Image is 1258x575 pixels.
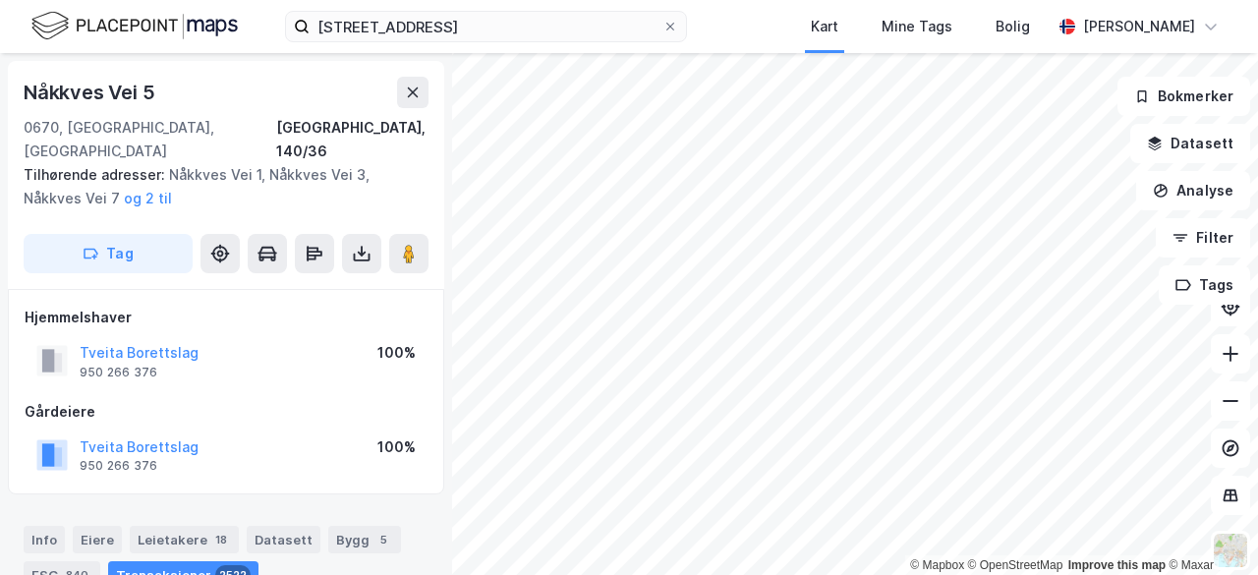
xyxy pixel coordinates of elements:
a: OpenStreetMap [968,558,1063,572]
div: Eiere [73,526,122,553]
div: Kontrollprogram for chat [1160,481,1258,575]
div: 950 266 376 [80,458,157,474]
div: 950 266 376 [80,365,157,380]
button: Datasett [1130,124,1250,163]
div: 18 [211,530,231,549]
div: Info [24,526,65,553]
div: Nåkkves Vei 5 [24,77,158,108]
div: Leietakere [130,526,239,553]
div: 0670, [GEOGRAPHIC_DATA], [GEOGRAPHIC_DATA] [24,116,276,163]
div: Gårdeiere [25,400,428,424]
div: Mine Tags [882,15,952,38]
button: Tag [24,234,193,273]
div: [GEOGRAPHIC_DATA], 140/36 [276,116,429,163]
img: logo.f888ab2527a4732fd821a326f86c7f29.svg [31,9,238,43]
a: Improve this map [1068,558,1166,572]
button: Filter [1156,218,1250,258]
button: Tags [1159,265,1250,305]
span: Tilhørende adresser: [24,166,169,183]
div: 100% [377,341,416,365]
div: Bygg [328,526,401,553]
div: Nåkkves Vei 1, Nåkkves Vei 3, Nåkkves Vei 7 [24,163,413,210]
div: 100% [377,435,416,459]
a: Mapbox [910,558,964,572]
input: Søk på adresse, matrikkel, gårdeiere, leietakere eller personer [310,12,662,41]
div: Hjemmelshaver [25,306,428,329]
button: Analyse [1136,171,1250,210]
div: Kart [811,15,838,38]
div: Datasett [247,526,320,553]
iframe: Chat Widget [1160,481,1258,575]
div: [PERSON_NAME] [1083,15,1195,38]
div: 5 [373,530,393,549]
button: Bokmerker [1117,77,1250,116]
div: Bolig [996,15,1030,38]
